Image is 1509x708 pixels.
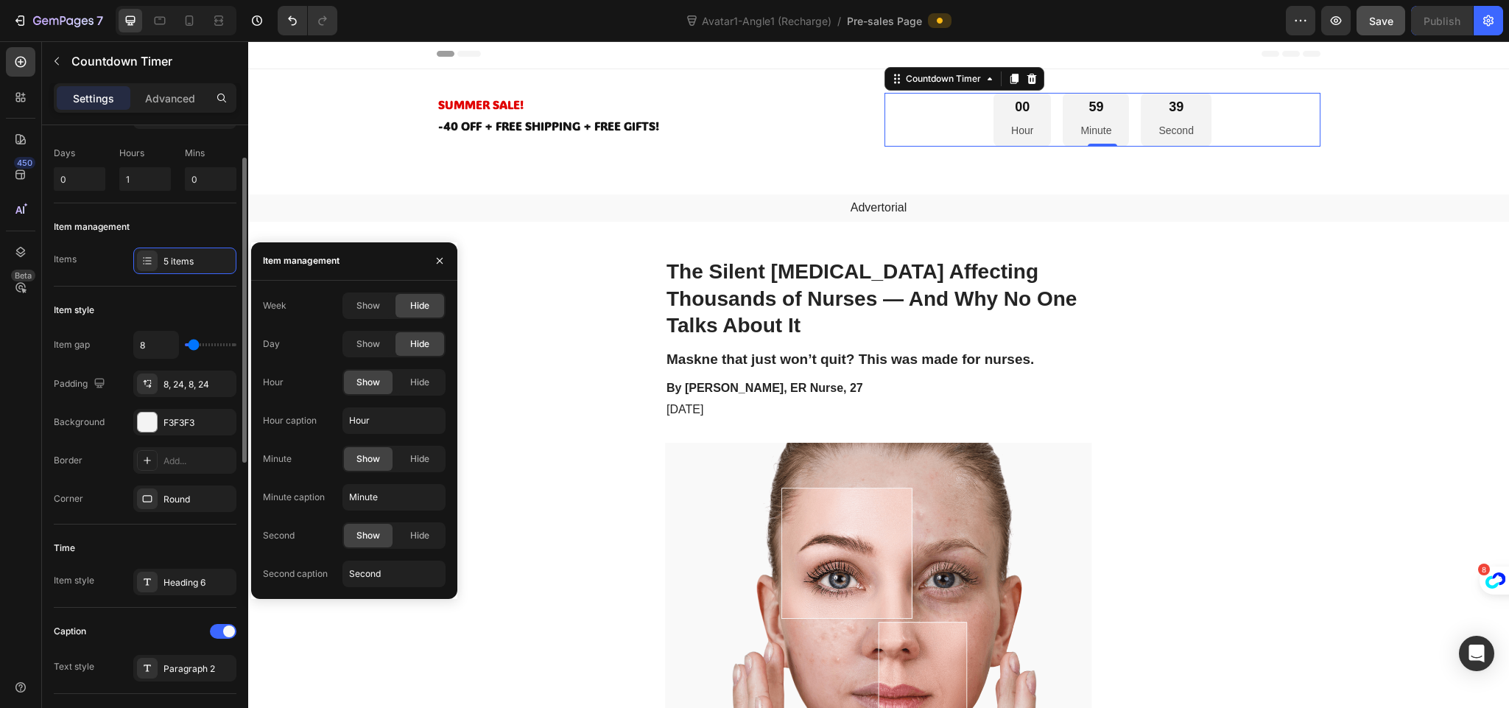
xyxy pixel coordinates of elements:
p: Hours [119,147,171,160]
h2: Maskne that just won’t quit? This was made for nurses. [417,308,844,329]
span: Pre-sales Page [847,13,922,29]
p: Countdown Timer [71,52,231,70]
div: Border [54,454,82,467]
p: Hour [763,80,785,99]
div: Text style [54,660,94,673]
div: Background [54,416,105,429]
div: F3F3F3 [163,416,233,430]
div: Day [263,337,280,351]
p: [DATE] [418,361,843,376]
div: Add... [163,455,233,468]
div: Caption [54,625,86,638]
span: Hide [410,452,429,466]
div: Hour caption [263,414,317,427]
span: Hide [410,337,429,351]
p: Advanced [145,91,195,106]
div: Second [263,529,295,542]
div: Publish [1424,13,1460,29]
div: Item style [54,304,94,317]
div: Heading 6 [163,576,233,589]
div: Time [54,541,75,555]
span: Show [356,529,380,542]
div: Item style [54,574,94,587]
div: Item gap [54,338,90,351]
span: Save [1369,15,1393,27]
div: Countdown Timer [655,31,736,44]
p: Settings [73,91,114,106]
span: / [837,13,841,29]
button: Publish [1411,6,1473,35]
div: Undo/Redo [278,6,337,35]
span: Hide [410,299,429,312]
div: Item management [54,220,130,234]
span: Avatar1-Angle1 (Recharge) [699,13,834,29]
p: Mins [185,147,236,160]
div: Week [263,299,286,312]
button: 7 [6,6,110,35]
span: Hide [410,529,429,542]
div: Paragraph 2 [163,662,233,676]
div: Items [54,253,77,266]
div: Minute caption [263,491,325,504]
div: 59 [832,57,863,74]
div: Item management [263,254,340,267]
p: 7 [96,12,103,29]
button: Save [1357,6,1405,35]
iframe: Design area [248,41,1509,708]
div: Second caption [263,567,328,581]
p: Days [54,147,105,160]
div: Beta [11,270,35,281]
div: 00 [763,57,785,74]
p: By [PERSON_NAME], ER Nurse, 27 [418,340,843,355]
p: Advertorial [1,159,1259,175]
span: Show [356,376,380,389]
div: Round [163,493,233,506]
h1: The Silent [MEDICAL_DATA] Affecting Thousands of Nurses — And Why No One Talks About It [417,216,844,299]
span: Show [356,337,380,351]
div: 39 [910,57,945,74]
div: Minute [263,452,292,466]
p: Minute [832,80,863,99]
div: Hour [263,376,284,389]
span: Show [356,452,380,466]
span: Hide [410,376,429,389]
div: Open Intercom Messenger [1459,636,1494,671]
span: Show [356,299,380,312]
input: Auto [134,332,178,358]
div: 450 [14,157,35,169]
div: Corner [54,492,83,505]
div: 5 items [163,255,233,268]
div: 8, 24, 8, 24 [163,378,233,391]
div: Padding [54,374,108,394]
p: Second [910,80,945,99]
